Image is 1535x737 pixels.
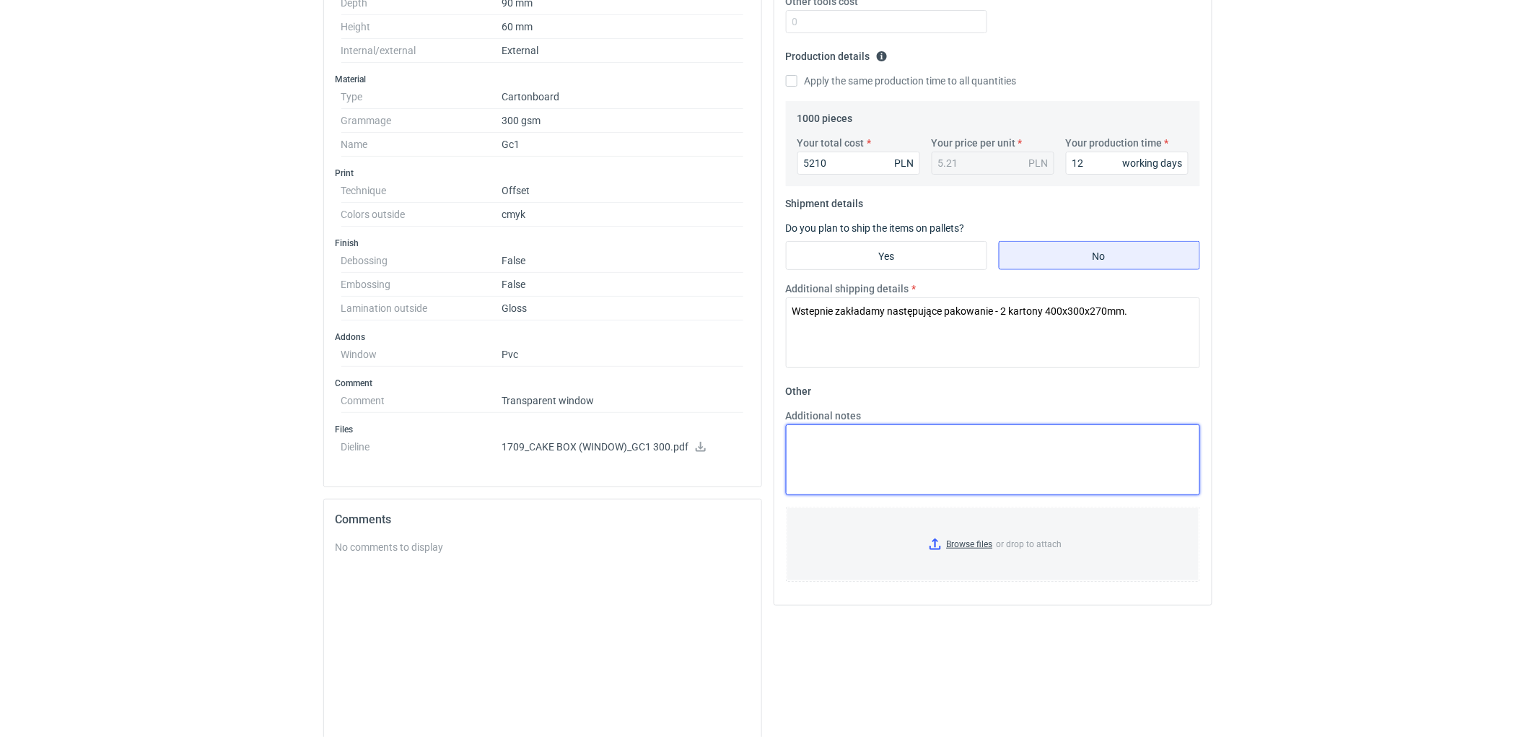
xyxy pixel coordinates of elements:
[786,282,909,296] label: Additional shipping details
[336,167,750,179] h3: Print
[1066,152,1189,175] input: 0
[341,343,502,367] dt: Window
[341,133,502,157] dt: Name
[786,192,864,209] legend: Shipment details
[502,297,744,320] dd: Gloss
[341,85,502,109] dt: Type
[797,136,865,150] label: Your total cost
[341,109,502,133] dt: Grammage
[341,297,502,320] dt: Lamination outside
[502,273,744,297] dd: False
[786,241,987,270] label: Yes
[336,237,750,249] h3: Finish
[502,15,744,39] dd: 60 mm
[1066,136,1163,150] label: Your production time
[336,424,750,435] h3: Files
[797,152,920,175] input: 0
[502,249,744,273] dd: False
[502,133,744,157] dd: Gc1
[786,45,888,62] legend: Production details
[502,39,744,63] dd: External
[999,241,1200,270] label: No
[341,435,502,464] dt: Dieline
[341,389,502,413] dt: Comment
[502,441,744,454] p: 1709_CAKE BOX (WINDOW)_GC1 300.pdf
[797,107,853,124] legend: 1000 pieces
[502,109,744,133] dd: 300 gsm
[341,273,502,297] dt: Embossing
[786,222,965,234] label: Do you plan to ship the items on pallets?
[336,331,750,343] h3: Addons
[502,85,744,109] dd: Cartonboard
[786,409,862,423] label: Additional notes
[336,511,750,528] h2: Comments
[336,378,750,389] h3: Comment
[341,39,502,63] dt: Internal/external
[787,507,1199,581] label: or drop to attach
[336,540,750,554] div: No comments to display
[502,179,744,203] dd: Offset
[341,249,502,273] dt: Debossing
[502,203,744,227] dd: cmyk
[336,74,750,85] h3: Material
[895,156,914,170] div: PLN
[786,74,1017,88] label: Apply the same production time to all quantities
[502,343,744,367] dd: Pvc
[341,203,502,227] dt: Colors outside
[502,389,744,413] dd: Transparent window
[786,297,1200,368] textarea: Wstepnie zakładamy następujące pakowanie - 2 kartony 400x300x270mm.
[1123,156,1183,170] div: working days
[1029,156,1049,170] div: PLN
[786,380,812,397] legend: Other
[932,136,1016,150] label: Your price per unit
[341,179,502,203] dt: Technique
[341,15,502,39] dt: Height
[786,10,987,33] input: 0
